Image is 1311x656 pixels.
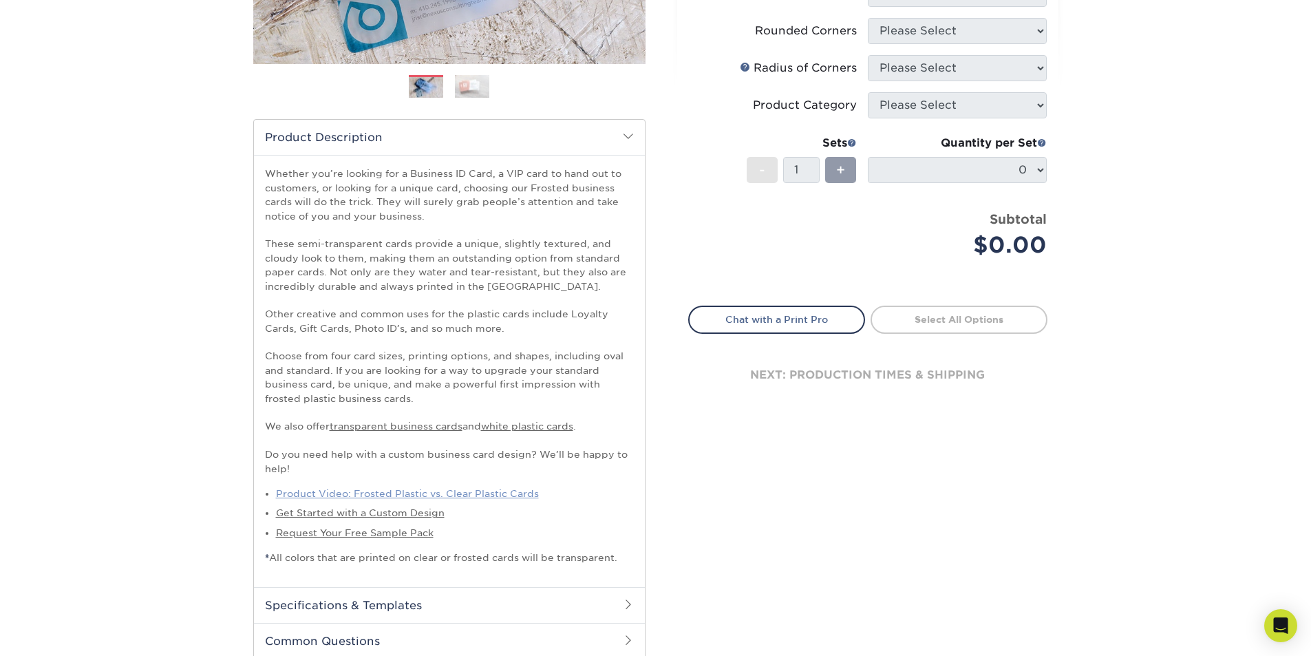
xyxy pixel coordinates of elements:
[688,306,865,333] a: Chat with a Print Pro
[759,160,765,180] span: -
[871,306,1047,333] a: Select All Options
[254,587,645,623] h2: Specifications & Templates
[265,551,634,564] p: All colors that are printed on clear or frosted cards will be transparent.
[3,614,117,651] iframe: Google Customer Reviews
[688,334,1047,416] div: next: production times & shipping
[753,97,857,114] div: Product Category
[455,74,489,98] img: Plastic Cards 02
[755,23,857,39] div: Rounded Corners
[740,60,857,76] div: Radius of Corners
[481,421,573,432] a: white plastic cards
[276,488,539,499] a: Product Video: Frosted Plastic vs. Clear Plastic Cards
[265,167,634,476] p: Whether you’re looking for a Business ID Card, a VIP card to hand out to customers, or looking fo...
[747,135,857,151] div: Sets
[990,211,1047,226] strong: Subtotal
[254,120,645,155] h2: Product Description
[878,229,1047,262] div: $0.00
[330,421,462,432] a: transparent business cards
[836,160,845,180] span: +
[1264,609,1297,642] div: Open Intercom Messenger
[276,507,445,518] a: Get Started with a Custom Design
[868,135,1047,151] div: Quantity per Set
[409,76,443,100] img: Plastic Cards 01
[276,527,434,538] a: Request Your Free Sample Pack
